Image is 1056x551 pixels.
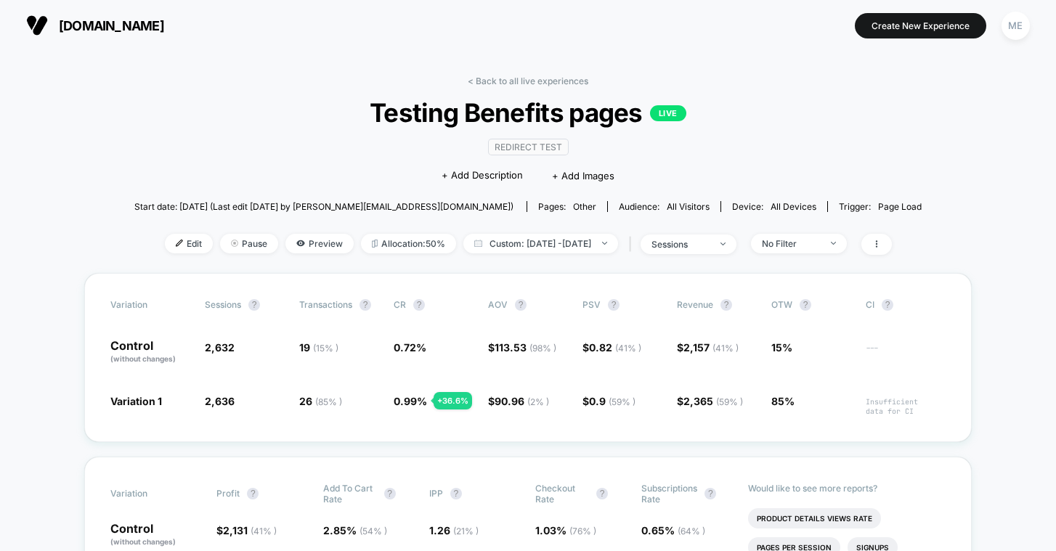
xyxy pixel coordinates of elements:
span: Start date: [DATE] (Last edit [DATE] by [PERSON_NAME][EMAIL_ADDRESS][DOMAIN_NAME]) [134,201,513,212]
p: LIVE [650,105,686,121]
span: Variation 1 [110,395,162,407]
img: rebalance [372,240,378,248]
span: CI [866,299,946,311]
div: + 36.6 % [434,392,472,409]
span: 0.9 [589,395,635,407]
span: + Add Description [442,168,523,183]
span: ( 98 % ) [529,343,556,354]
p: Control [110,523,202,547]
button: ? [360,299,371,311]
span: Variation [110,483,190,505]
span: other [573,201,596,212]
button: ? [704,488,716,499]
span: CR [394,299,406,310]
span: Subscriptions Rate [641,483,697,505]
button: ? [720,299,732,311]
span: 0.72 % [394,341,426,354]
span: Pause [220,234,278,253]
button: ? [384,488,396,499]
span: 2,131 [223,524,277,536]
span: ( 76 % ) [569,526,596,536]
span: $ [216,524,277,536]
p: Would like to see more reports? [748,483,946,494]
span: ( 59 % ) [609,396,635,407]
span: 2.85 % [323,524,387,536]
span: [DOMAIN_NAME] [59,18,164,33]
span: 2,365 [683,395,743,407]
span: Profit [216,488,240,499]
span: 113.53 [495,341,556,354]
span: 26 [299,395,342,407]
img: end [720,242,726,245]
span: ( 2 % ) [527,396,549,407]
div: sessions [651,239,710,250]
button: ? [882,299,893,311]
span: 19 [299,341,338,354]
a: < Back to all live experiences [468,75,588,86]
span: --- [866,343,946,364]
span: Page Load [878,201,922,212]
span: $ [488,341,556,354]
span: 0.65 % [641,524,705,536]
span: Preview [285,234,354,253]
span: Edit [165,234,213,253]
span: Variation [110,299,190,311]
div: No Filter [762,238,820,249]
span: | [625,234,641,255]
button: ? [247,488,259,499]
span: Allocation: 50% [361,234,456,253]
span: 2,636 [205,395,235,407]
span: ( 64 % ) [678,526,705,536]
button: ME [997,11,1034,41]
span: AOV [488,299,508,310]
li: Product Details Views Rate [748,508,881,528]
span: 0.82 [589,341,641,354]
div: Pages: [538,201,596,212]
span: 1.26 [429,524,479,536]
div: ME [1002,12,1030,40]
img: calendar [474,240,482,247]
span: Testing Benefits pages [174,97,882,128]
span: Custom: [DATE] - [DATE] [463,234,618,253]
span: Insufficient data for CI [866,397,946,416]
span: Revenue [677,299,713,310]
span: Device: [720,201,827,212]
button: ? [800,299,811,311]
span: 2,632 [205,341,235,354]
span: $ [488,395,549,407]
span: $ [582,341,641,354]
img: end [831,242,836,245]
span: 0.99 % [394,395,427,407]
img: end [602,242,607,245]
span: 90.96 [495,395,549,407]
span: ( 41 % ) [251,526,277,536]
span: $ [582,395,635,407]
p: Control [110,340,190,364]
span: ( 41 % ) [712,343,739,354]
div: Audience: [619,201,710,212]
span: 2,157 [683,341,739,354]
span: $ [677,341,739,354]
span: Transactions [299,299,352,310]
img: end [231,240,238,247]
button: ? [608,299,620,311]
div: Trigger: [839,201,922,212]
span: all devices [771,201,816,212]
span: PSV [582,299,601,310]
button: Create New Experience [855,13,986,38]
span: ( 85 % ) [315,396,342,407]
span: (without changes) [110,537,176,546]
span: ( 21 % ) [453,526,479,536]
button: [DOMAIN_NAME] [22,14,168,37]
span: IPP [429,488,443,499]
img: edit [176,240,183,247]
span: 1.03 % [535,524,596,536]
button: ? [450,488,462,499]
span: OTW [771,299,851,311]
span: ( 54 % ) [360,526,387,536]
button: ? [248,299,260,311]
button: ? [515,299,527,311]
span: ( 15 % ) [313,343,338,354]
span: (without changes) [110,354,176,363]
span: 85% [771,395,795,407]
